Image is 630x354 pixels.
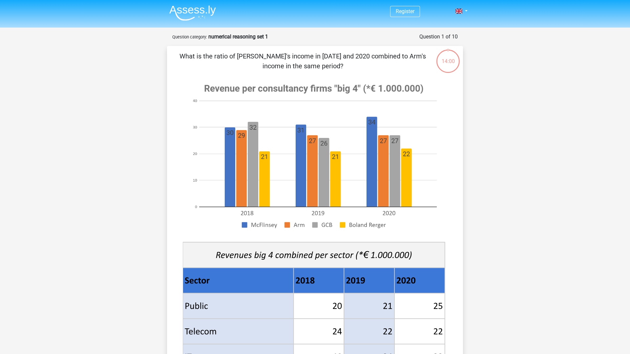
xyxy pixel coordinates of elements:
p: What is the ratio of [PERSON_NAME]'s income in [DATE] and 2020 combined to Arm's income in the sa... [178,51,428,71]
a: Register [396,8,414,14]
img: Assessly [169,5,216,21]
strong: numerical reasoning set 1 [208,33,268,40]
div: Question 1 of 10 [419,33,458,41]
div: 14:00 [436,49,460,65]
small: Question category: [172,34,207,39]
